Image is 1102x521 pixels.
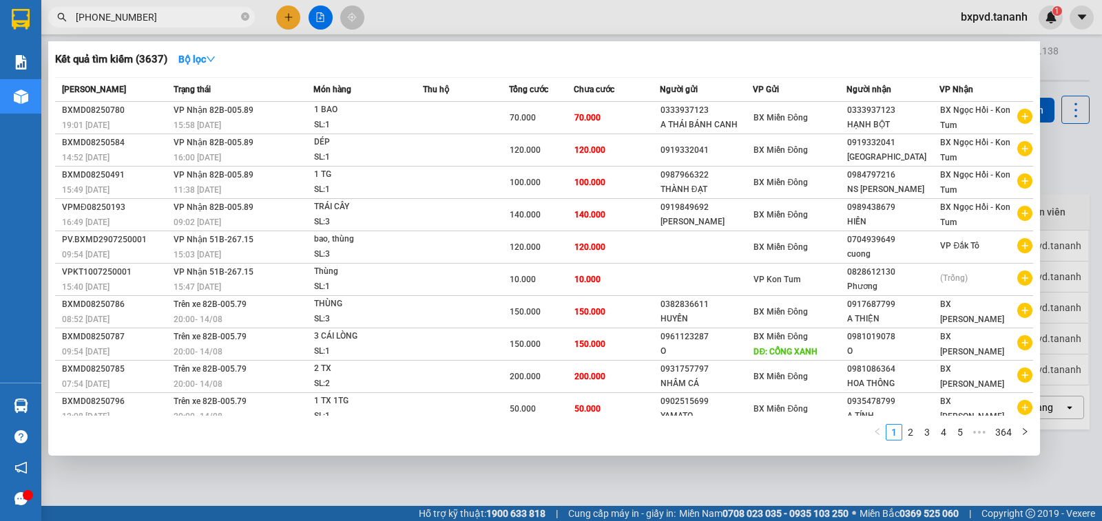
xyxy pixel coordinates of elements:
[968,424,990,440] span: •••
[14,398,28,413] img: warehouse-icon
[1017,173,1032,189] span: plus-circle
[174,412,222,421] span: 20:00 - 14/08
[62,394,169,409] div: BXMD08250796
[940,241,979,251] span: VP Đắk Tô
[939,85,973,94] span: VP Nhận
[660,85,698,94] span: Người gửi
[314,135,417,150] div: DÉP
[574,307,605,317] span: 150.000
[174,170,253,180] span: VP Nhận 82B-005.89
[661,182,753,197] div: THÀNH ĐẠT
[167,48,227,70] button: Bộ lọcdown
[314,361,417,376] div: 2 TX
[314,394,417,409] div: 1 TX 1TG
[661,394,753,409] div: 0902515699
[314,103,417,118] div: 1 BAO
[174,315,222,324] span: 20:00 - 14/08
[903,425,918,440] a: 2
[510,113,536,123] span: 70.000
[847,136,939,150] div: 0919332041
[847,330,939,344] div: 0981019078
[14,492,28,505] span: message
[990,424,1017,440] li: 364
[1017,303,1032,318] span: plus-circle
[847,168,939,182] div: 0984797216
[62,185,110,195] span: 15:49 [DATE]
[847,103,939,118] div: 0333937123
[510,307,541,317] span: 150.000
[1021,427,1029,436] span: right
[62,120,110,130] span: 19:01 [DATE]
[847,118,939,132] div: HẠNH BỘT
[661,409,753,423] div: YAMATO
[510,339,541,349] span: 150.000
[510,404,536,414] span: 50.000
[174,105,253,115] span: VP Nhận 82B-005.89
[62,265,169,279] div: VPKT1007250001
[314,247,417,262] div: SL: 3
[174,85,211,94] span: Trạng thái
[753,404,808,414] span: BX Miền Đông
[847,344,939,359] div: O
[1017,368,1032,383] span: plus-circle
[76,10,238,25] input: Tìm tên, số ĐT hoặc mã đơn
[847,362,939,376] div: 0981086364
[62,85,126,94] span: [PERSON_NAME]
[574,145,605,155] span: 120.000
[510,145,541,155] span: 120.000
[847,233,939,247] div: 0704939649
[847,394,939,409] div: 0935478799
[62,200,169,215] div: VPMĐ08250193
[1017,424,1033,440] button: right
[847,265,939,279] div: 0828612130
[14,55,28,70] img: solution-icon
[661,200,753,215] div: 0919849692
[62,250,110,259] span: 09:54 [DATE]
[206,54,216,64] span: down
[314,182,417,198] div: SL: 1
[314,329,417,344] div: 3 CÁI LÒNG
[423,85,449,94] span: Thu hộ
[753,242,808,252] span: BX Miền Đông
[314,150,417,165] div: SL: 1
[510,275,536,284] span: 10.000
[174,396,247,406] span: Trên xe 82B-005.79
[62,330,169,344] div: BXMD08250787
[174,153,221,162] span: 16:00 [DATE]
[314,376,417,392] div: SL: 2
[62,379,110,389] span: 07:54 [DATE]
[753,372,808,381] span: BX Miền Đông
[174,282,221,292] span: 15:47 [DATE]
[753,275,800,284] span: VP Kon Tum
[873,427,882,436] span: left
[661,215,753,229] div: [PERSON_NAME]
[886,424,902,440] li: 1
[847,312,939,326] div: A THIỆN
[62,362,169,376] div: BXMD08250785
[174,217,221,227] span: 09:02 [DATE]
[314,264,417,279] div: Thùng
[62,315,110,324] span: 08:52 [DATE]
[174,267,253,277] span: VP Nhận 51B-267.15
[314,409,417,424] div: SL: 1
[174,138,253,147] span: VP Nhận 82B-005.89
[753,210,808,220] span: BX Miền Đông
[936,425,951,440] a: 4
[940,332,1004,357] span: BX [PERSON_NAME]
[174,185,221,195] span: 11:38 [DATE]
[940,396,1004,421] span: BX [PERSON_NAME]
[178,54,216,65] strong: Bộ lọc
[574,113,601,123] span: 70.000
[661,143,753,158] div: 0919332041
[314,279,417,295] div: SL: 1
[940,170,1010,195] span: BX Ngọc Hồi - Kon Tum
[940,202,1010,227] span: BX Ngọc Hồi - Kon Tum
[313,85,351,94] span: Món hàng
[940,299,1004,324] span: BX [PERSON_NAME]
[847,279,939,294] div: Phương
[574,275,601,284] span: 10.000
[574,178,605,187] span: 100.000
[1017,238,1032,253] span: plus-circle
[847,409,939,423] div: A TÍNH
[57,12,67,22] span: search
